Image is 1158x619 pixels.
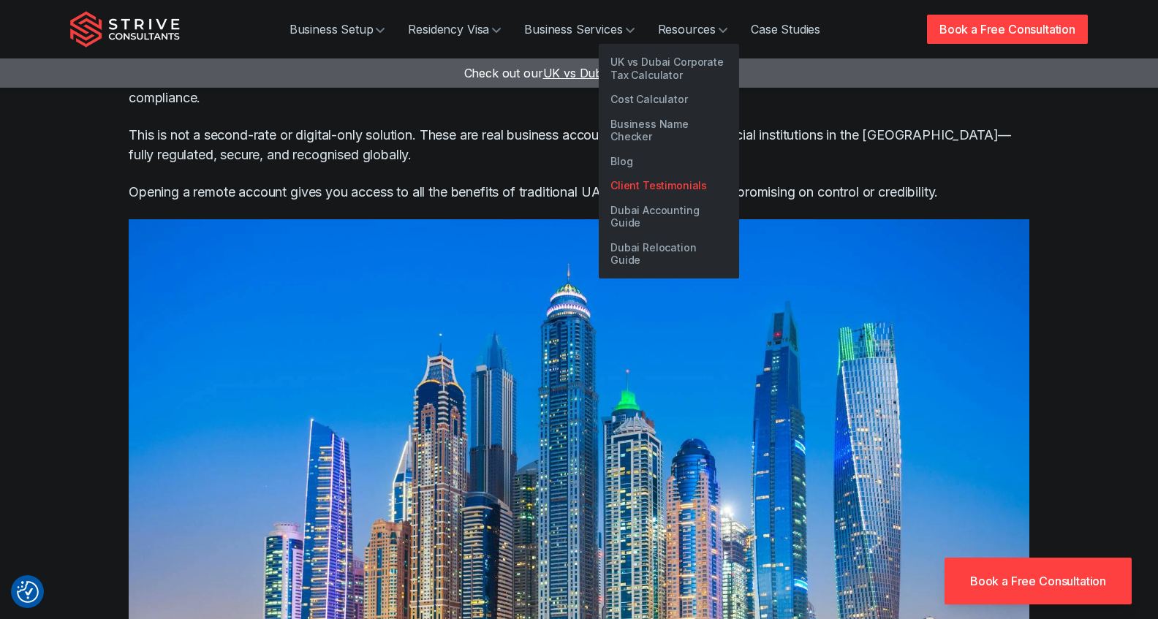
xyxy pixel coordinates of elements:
[543,66,695,80] span: UK vs Dubai Tax Calculator
[599,235,739,273] a: Dubai Relocation Guide
[599,50,739,87] a: UK vs Dubai Corporate Tax Calculator
[599,198,739,235] a: Dubai Accounting Guide
[599,149,739,174] a: Blog
[599,112,739,149] a: Business Name Checker
[599,87,739,112] a: Cost Calculator
[464,66,695,80] a: Check out ourUK vs Dubai Tax Calculator
[927,15,1088,44] a: Book a Free Consultation
[945,558,1132,604] a: Book a Free Consultation
[599,173,739,198] a: Client Testimonials
[129,125,1029,164] p: This is not a second-rate or digital-only solution. These are real business accounts at establish...
[396,15,512,44] a: Residency Visa
[278,15,397,44] a: Business Setup
[17,581,39,603] img: Revisit consent button
[129,182,1029,202] p: Opening a remote account gives you access to all the benefits of traditional UAE banking without ...
[512,15,646,44] a: Business Services
[70,11,180,48] img: Strive Consultants
[646,15,740,44] a: Resources
[739,15,832,44] a: Case Studies
[17,581,39,603] button: Consent Preferences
